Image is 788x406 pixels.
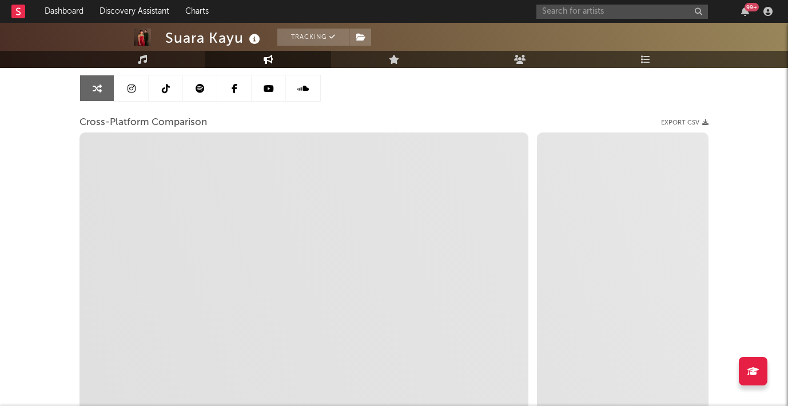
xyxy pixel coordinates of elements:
span: Cross-Platform Comparison [79,116,207,130]
div: 99 + [745,3,759,11]
button: Export CSV [661,119,709,126]
div: Suara Kayu [165,29,263,47]
button: 99+ [741,7,749,16]
input: Search for artists [536,5,708,19]
button: Tracking [277,29,349,46]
